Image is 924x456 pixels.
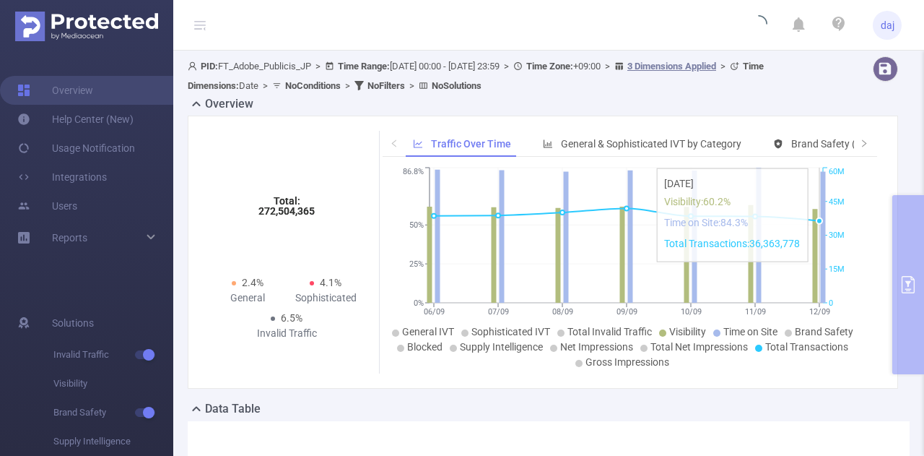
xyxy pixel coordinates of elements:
[53,340,173,369] span: Invalid Traffic
[405,80,419,91] span: >
[311,61,325,72] span: >
[750,15,767,35] i: icon: loading
[17,163,107,192] a: Integrations
[543,139,553,149] i: icon: bar-chart
[460,341,543,353] span: Supply Intelligence
[409,220,424,230] tspan: 50%
[281,312,302,324] span: 6.5%
[881,11,894,40] span: daj
[616,307,637,317] tspan: 09/09
[52,232,87,244] span: Reports
[188,61,201,71] i: icon: user
[414,298,424,308] tspan: 0%
[601,61,614,72] span: >
[403,168,424,177] tspan: 86.8%
[829,168,845,177] tspan: 60M
[287,291,365,306] div: Sophisticated
[52,223,87,252] a: Reports
[650,341,748,353] span: Total Net Impressions
[274,195,300,207] tspan: Total:
[341,80,354,91] span: >
[669,326,706,337] span: Visibility
[431,138,511,150] span: Traffic Over Time
[209,291,287,306] div: General
[795,326,853,337] span: Brand Safety
[829,264,845,274] tspan: 15M
[552,307,572,317] tspan: 08/09
[258,80,272,91] span: >
[188,61,764,91] span: FT_Adobe_Publicis_JP [DATE] 00:00 - [DATE] 23:59 +09:00
[17,76,93,105] a: Overview
[585,356,669,368] span: Gross Impressions
[567,326,652,337] span: Total Invalid Traffic
[791,138,899,150] span: Brand Safety (Detected)
[413,139,423,149] i: icon: line-chart
[561,138,741,150] span: General & Sophisticated IVT by Category
[205,95,253,113] h2: Overview
[860,139,868,147] i: icon: right
[407,341,443,353] span: Blocked
[526,61,573,72] b: Time Zone:
[201,61,218,72] b: PID:
[808,307,829,317] tspan: 12/09
[765,341,848,353] span: Total Transactions
[258,205,315,217] tspan: 272,504,365
[285,80,341,91] b: No Conditions
[500,61,513,72] span: >
[52,309,94,337] span: Solutions
[338,61,390,72] b: Time Range:
[17,134,135,163] a: Usage Notification
[829,298,833,308] tspan: 0
[390,139,398,147] i: icon: left
[471,326,550,337] span: Sophisticated IVT
[242,277,263,288] span: 2.4%
[723,326,777,337] span: Time on Site
[53,427,173,456] span: Supply Intelligence
[17,192,77,220] a: Users
[432,80,481,91] b: No Solutions
[829,231,845,241] tspan: 30M
[320,277,341,288] span: 4.1%
[248,326,326,341] div: Invalid Traffic
[560,341,633,353] span: Net Impressions
[205,400,261,418] h2: Data Table
[829,197,845,207] tspan: 45M
[367,80,405,91] b: No Filters
[53,398,173,427] span: Brand Safety
[15,12,158,41] img: Protected Media
[53,369,173,398] span: Visibility
[744,307,765,317] tspan: 11/09
[423,307,444,317] tspan: 06/09
[680,307,701,317] tspan: 10/09
[487,307,508,317] tspan: 07/09
[17,105,134,134] a: Help Center (New)
[716,61,730,72] span: >
[409,259,424,269] tspan: 25%
[627,61,716,72] u: 3 Dimensions Applied
[402,326,454,337] span: General IVT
